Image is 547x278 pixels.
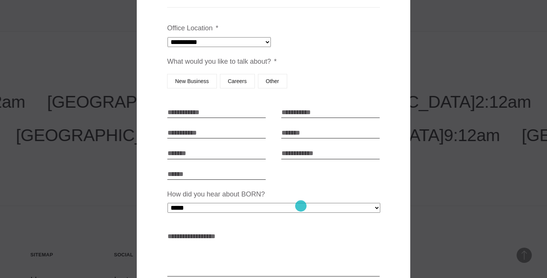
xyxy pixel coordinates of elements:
[167,74,217,88] label: New Business
[167,24,218,33] label: Office Location
[258,74,287,88] label: Other
[167,57,277,66] label: What would you like to talk about?
[167,190,265,199] label: How did you hear about BORN?
[220,74,255,88] label: Careers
